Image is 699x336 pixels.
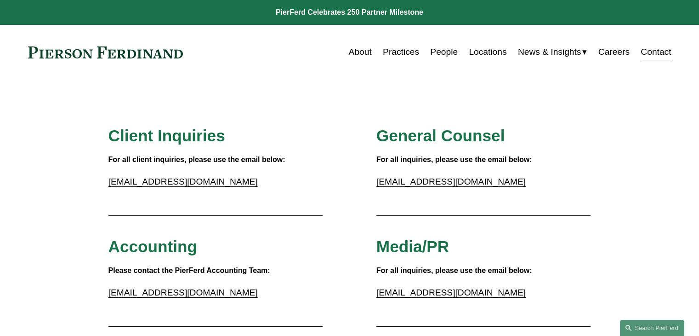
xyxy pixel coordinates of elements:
strong: For all inquiries, please use the email below: [376,266,532,274]
a: [EMAIL_ADDRESS][DOMAIN_NAME] [376,288,526,297]
a: [EMAIL_ADDRESS][DOMAIN_NAME] [108,177,258,186]
a: Search this site [620,320,684,336]
span: News & Insights [518,44,581,60]
a: [EMAIL_ADDRESS][DOMAIN_NAME] [108,288,258,297]
a: Practices [383,43,419,61]
strong: For all inquiries, please use the email below: [376,156,532,163]
span: Accounting [108,238,198,255]
a: Contact [641,43,671,61]
a: folder dropdown [518,43,587,61]
span: General Counsel [376,127,505,145]
a: People [430,43,458,61]
a: About [349,43,372,61]
strong: Please contact the PierFerd Accounting Team: [108,266,270,274]
a: Locations [469,43,506,61]
a: Careers [598,43,630,61]
strong: For all client inquiries, please use the email below: [108,156,285,163]
a: [EMAIL_ADDRESS][DOMAIN_NAME] [376,177,526,186]
span: Media/PR [376,238,449,255]
span: Client Inquiries [108,127,225,145]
